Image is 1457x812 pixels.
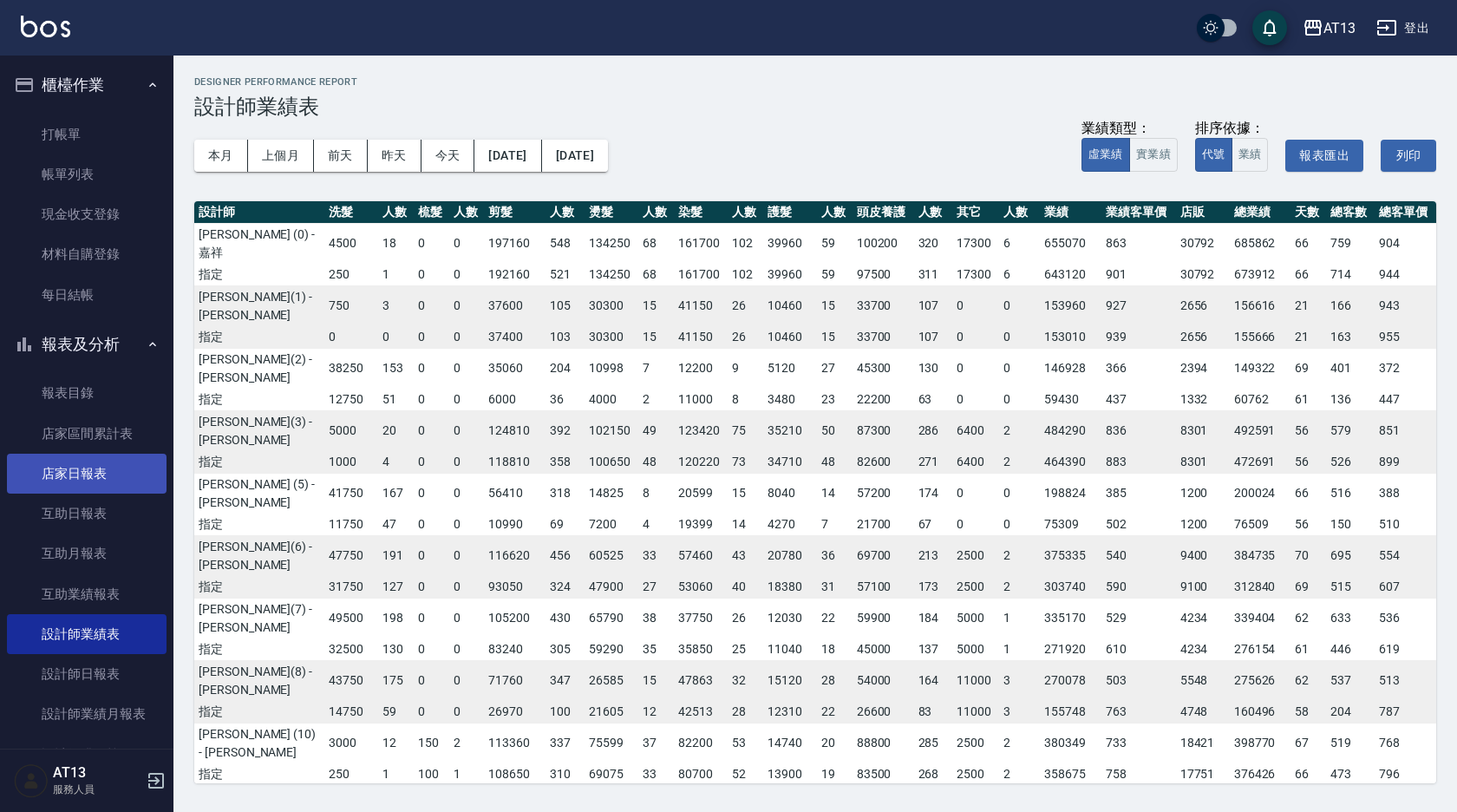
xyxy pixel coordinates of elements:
[484,473,546,514] td: 56410
[817,264,853,286] td: 59
[7,414,167,454] a: 店家區間累計表
[1326,326,1375,349] td: 163
[414,473,449,514] td: 0
[585,348,638,389] td: 10998
[324,223,378,264] td: 4500
[1040,223,1101,264] td: 655070
[638,264,674,286] td: 68
[999,410,1040,451] td: 2
[674,410,728,451] td: 123420
[1375,326,1436,349] td: 955
[585,285,638,326] td: 30300
[999,389,1040,411] td: 0
[7,275,167,315] a: 每日結帳
[1323,17,1356,39] div: AT13
[728,410,763,451] td: 75
[546,264,585,286] td: 521
[817,473,853,514] td: 14
[1230,389,1291,411] td: 60762
[728,264,763,286] td: 102
[999,514,1040,536] td: 0
[1040,326,1101,349] td: 153010
[1129,138,1178,172] button: 實業績
[378,348,414,389] td: 153
[484,410,546,451] td: 124810
[1230,410,1291,451] td: 492591
[1195,120,1269,138] div: 排序依據：
[378,514,414,536] td: 47
[7,534,167,573] a: 互助月報表
[585,326,638,349] td: 30300
[817,223,853,264] td: 59
[952,451,999,474] td: 6400
[817,451,853,474] td: 48
[368,140,421,172] button: 昨天
[414,326,449,349] td: 0
[585,389,638,411] td: 4000
[674,285,728,326] td: 41150
[7,614,167,654] a: 設計師業績表
[914,410,953,451] td: 286
[674,389,728,411] td: 11000
[1040,451,1101,474] td: 464390
[585,223,638,264] td: 134250
[542,140,608,172] button: [DATE]
[7,373,167,413] a: 報表目錄
[1101,410,1176,451] td: 836
[378,264,414,286] td: 1
[1369,12,1436,44] button: 登出
[952,201,999,224] th: 其它
[1101,201,1176,224] th: 業績客單價
[999,326,1040,349] td: 0
[817,410,853,451] td: 50
[324,514,378,536] td: 11750
[194,223,324,264] td: [PERSON_NAME] (0) - 嘉祥
[194,514,324,536] td: 指定
[763,223,817,264] td: 39960
[7,654,167,694] a: 設計師日報表
[414,514,449,536] td: 0
[1326,473,1375,514] td: 516
[1081,138,1130,172] button: 虛業績
[1101,473,1176,514] td: 385
[853,264,914,286] td: 97500
[585,201,638,224] th: 燙髮
[7,322,167,367] button: 報表及分析
[314,140,368,172] button: 前天
[1040,264,1101,286] td: 643120
[194,473,324,514] td: [PERSON_NAME] (5) - [PERSON_NAME]
[1101,326,1176,349] td: 939
[763,201,817,224] th: 護髮
[378,410,414,451] td: 20
[853,451,914,474] td: 82600
[1375,348,1436,389] td: 372
[1040,285,1101,326] td: 153960
[546,201,585,224] th: 人數
[952,264,999,286] td: 17300
[1230,201,1291,224] th: 總業績
[999,201,1040,224] th: 人數
[728,285,763,326] td: 26
[1230,451,1291,474] td: 472691
[728,348,763,389] td: 9
[763,389,817,411] td: 3480
[378,285,414,326] td: 3
[1290,285,1326,326] td: 21
[546,451,585,474] td: 358
[999,348,1040,389] td: 0
[1326,410,1375,451] td: 579
[324,451,378,474] td: 1000
[1290,410,1326,451] td: 56
[1176,451,1230,474] td: 8301
[1375,264,1436,286] td: 944
[1285,140,1363,172] button: 報表匯出
[1040,473,1101,514] td: 198824
[638,410,674,451] td: 49
[449,264,485,286] td: 0
[1375,223,1436,264] td: 904
[1375,473,1436,514] td: 388
[7,694,167,734] a: 設計師業績月報表
[1326,451,1375,474] td: 526
[1375,201,1436,224] th: 總客單價
[484,264,546,286] td: 192160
